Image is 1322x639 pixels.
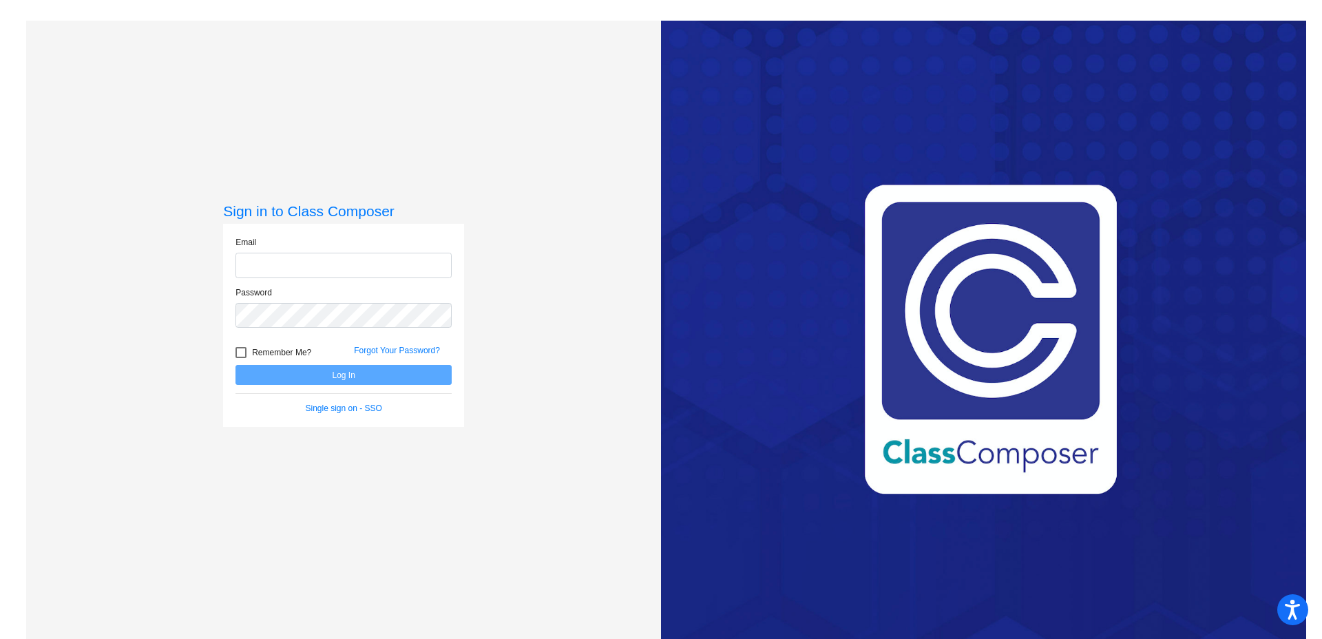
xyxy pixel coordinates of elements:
a: Forgot Your Password? [354,346,440,355]
label: Password [235,286,272,299]
a: Single sign on - SSO [306,404,382,413]
button: Log In [235,365,452,385]
h3: Sign in to Class Composer [223,202,464,220]
label: Email [235,236,256,249]
span: Remember Me? [252,344,311,361]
